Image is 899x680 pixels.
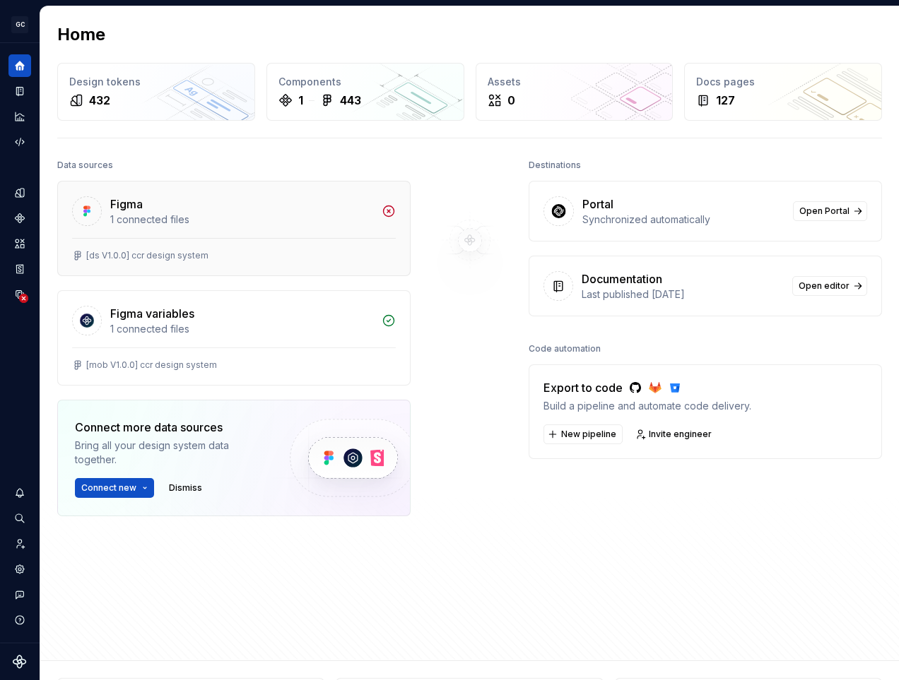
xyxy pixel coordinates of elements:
div: Bring all your design system data together. [75,439,266,467]
a: Components1443 [266,63,464,121]
a: Open Portal [793,201,867,221]
div: Build a pipeline and automate code delivery. [543,399,751,413]
span: New pipeline [561,429,616,440]
div: Figma variables [110,305,194,322]
a: Home [8,54,31,77]
a: Open editor [792,276,867,296]
div: 1 [298,92,303,109]
span: Connect new [81,482,136,494]
div: 127 [716,92,735,109]
div: Export to code [543,379,751,396]
div: Connect more data sources [75,419,266,436]
div: Design tokens [69,75,243,89]
button: Notifications [8,482,31,504]
span: Dismiss [169,482,202,494]
div: [ds V1.0.0] ccr design system [86,250,208,261]
a: Settings [8,558,31,580]
button: New pipeline [543,424,623,444]
a: Assets [8,232,31,255]
div: Portal [582,196,613,213]
div: [mob V1.0.0] ccr design system [86,359,217,371]
div: Components [278,75,452,89]
a: Assets0 [476,63,674,121]
a: Design tokens432 [57,63,255,121]
a: Figma1 connected files[ds V1.0.0] ccr design system [57,181,411,276]
a: Invite team [8,532,31,555]
span: Invite engineer [649,429,712,440]
div: Code automation [529,339,601,359]
div: GC [11,16,28,33]
a: Documentation [8,80,31,102]
button: GC [3,9,37,40]
div: Data sources [57,155,113,175]
div: 1 connected files [110,322,373,336]
a: Figma variables1 connected files[mob V1.0.0] ccr design system [57,290,411,386]
h2: Home [57,23,105,46]
a: Data sources [8,283,31,306]
button: Contact support [8,583,31,606]
div: Figma [110,196,143,213]
div: Destinations [529,155,581,175]
a: Docs pages127 [684,63,882,121]
div: 0 [507,92,515,109]
div: Documentation [582,270,662,287]
a: Invite engineer [631,424,718,444]
div: 432 [89,92,110,109]
div: 1 connected files [110,213,373,227]
a: Design tokens [8,181,31,204]
div: 443 [340,92,361,109]
span: Open Portal [799,205,850,217]
a: Analytics [8,105,31,128]
div: Assets [488,75,662,89]
div: Docs pages [696,75,870,89]
div: Last published [DATE] [582,287,784,302]
button: Connect new [75,478,154,498]
svg: Supernova Logo [13,655,27,669]
span: Open editor [799,280,850,292]
a: Code automation [8,131,31,153]
a: Components [8,207,31,229]
button: Dismiss [163,478,208,498]
div: Synchronized automatically [582,213,785,227]
a: Storybook stories [8,258,31,280]
button: Search ⌘K [8,507,31,530]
